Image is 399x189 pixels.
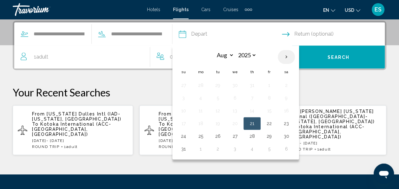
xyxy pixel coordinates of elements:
span: [US_STATE] Dulles Intl (IAD-[US_STATE], [GEOGRAPHIC_DATA]) [32,111,121,122]
p: Your Recent Searches [13,86,386,99]
button: Travelers: 1 adult, 0 children [14,45,292,68]
a: Cars [201,7,210,12]
button: Day 12 [213,106,223,115]
span: Adult [66,144,78,149]
a: Cruises [223,7,238,12]
button: Day 25 [196,132,206,141]
button: Day 21 [247,119,257,128]
button: Day 4 [196,94,206,102]
button: Day 11 [196,106,206,115]
button: Day 19 [213,119,223,128]
span: To [159,122,165,127]
button: Return date [282,23,385,45]
a: Travorium [13,3,141,16]
button: Day 2 [213,144,223,153]
a: Hotels [147,7,160,12]
span: en [323,8,329,13]
span: From [32,111,45,116]
iframe: Button to launch messaging window [374,164,394,184]
button: Day 26 [213,132,223,141]
button: Day 5 [264,144,274,153]
button: Day 28 [247,132,257,141]
button: Day 13 [230,106,240,115]
span: Adult [36,54,48,60]
span: [PERSON_NAME] [US_STATE] National ([GEOGRAPHIC_DATA]-[US_STATE], [GEOGRAPHIC_DATA]) [285,109,375,124]
button: Day 1 [196,144,206,153]
button: Day 20 [230,119,240,128]
button: Day 6 [230,94,240,102]
select: Select month [213,50,234,61]
button: User Menu [370,3,386,16]
div: Search widget [14,22,385,68]
button: Day 24 [178,132,189,141]
button: Day 23 [281,119,291,128]
button: Day 28 [196,81,206,90]
span: 1 [317,147,331,151]
span: Kotoka International (ACC-[GEOGRAPHIC_DATA], [GEOGRAPHIC_DATA]) [32,122,111,137]
button: Day 30 [281,132,291,141]
span: 0 [170,52,191,61]
button: Day 22 [264,119,274,128]
button: Day 29 [213,81,223,90]
button: Day 18 [196,119,206,128]
span: Adult [320,147,331,151]
button: From [US_STATE] Dulles Intl (IAD-[US_STATE], [GEOGRAPHIC_DATA]) To Kotoka International (ACC-[GEO... [13,105,133,155]
button: Day 9 [281,94,291,102]
span: Return (optional) [294,30,334,38]
span: [US_STATE] Dulles Intl (IAD-[US_STATE], [GEOGRAPHIC_DATA]) [159,111,248,122]
button: Day 3 [178,94,189,102]
button: Day 6 [281,144,291,153]
button: Day 7 [247,94,257,102]
span: ES [375,6,382,13]
button: Day 8 [264,94,274,102]
p: [DATE] - [DATE] [159,138,255,143]
span: Kotoka International (ACC-[GEOGRAPHIC_DATA], [GEOGRAPHIC_DATA]) [285,124,365,139]
button: Depart date [179,23,282,45]
span: Search [327,55,349,60]
button: Day 2 [281,81,291,90]
button: Day 1 [264,81,274,90]
select: Select year [236,50,256,61]
button: Day 17 [178,119,189,128]
button: Change language [323,5,335,15]
a: Flights [173,7,189,12]
span: ROUND TRIP [285,147,313,151]
span: To [32,122,38,127]
span: ROUND TRIP [159,144,186,149]
p: [DATE] - [DATE] [32,138,128,143]
button: Next month [278,50,295,64]
span: 1 [34,52,48,61]
button: Day 30 [230,81,240,90]
button: Day 31 [178,144,189,153]
span: USD [345,8,354,13]
span: 1 [64,144,78,149]
button: Day 14 [247,106,257,115]
button: Search [292,45,385,68]
button: Day 15 [264,106,274,115]
span: Kotoka International (ACC-[GEOGRAPHIC_DATA], [GEOGRAPHIC_DATA]) [159,122,238,137]
button: Change currency [345,5,360,15]
button: Day 27 [178,81,189,90]
button: From [US_STATE] Dulles Intl (IAD-[US_STATE], [GEOGRAPHIC_DATA]) To Kotoka International (ACC-[GEO... [139,105,260,155]
span: From [159,111,172,116]
button: Day 31 [247,81,257,90]
button: Day 16 [281,106,291,115]
span: ROUND TRIP [32,144,60,149]
button: From [PERSON_NAME] [US_STATE] National ([GEOGRAPHIC_DATA]-[US_STATE], [GEOGRAPHIC_DATA]) To Kotok... [266,105,386,155]
button: Day 3 [230,144,240,153]
button: Day 5 [213,94,223,102]
button: Day 4 [247,144,257,153]
button: Day 27 [230,132,240,141]
button: Day 10 [178,106,189,115]
button: Extra navigation items [245,4,252,15]
button: Day 29 [264,132,274,141]
p: [DATE] - [DATE] [285,141,381,145]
